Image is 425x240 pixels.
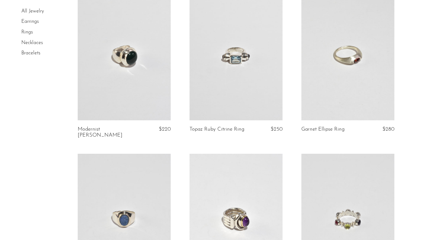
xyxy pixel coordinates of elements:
a: Rings [21,30,33,35]
a: Earrings [21,19,39,24]
span: $280 [382,127,394,132]
span: $220 [159,127,171,132]
a: Topaz Ruby Citrine Ring [189,127,244,132]
span: $250 [271,127,282,132]
a: Bracelets [21,51,40,56]
a: Garnet Ellipse Ring [301,127,345,132]
a: All Jewelry [21,9,44,14]
a: Modernist [PERSON_NAME] [78,127,139,138]
a: Necklaces [21,40,43,45]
